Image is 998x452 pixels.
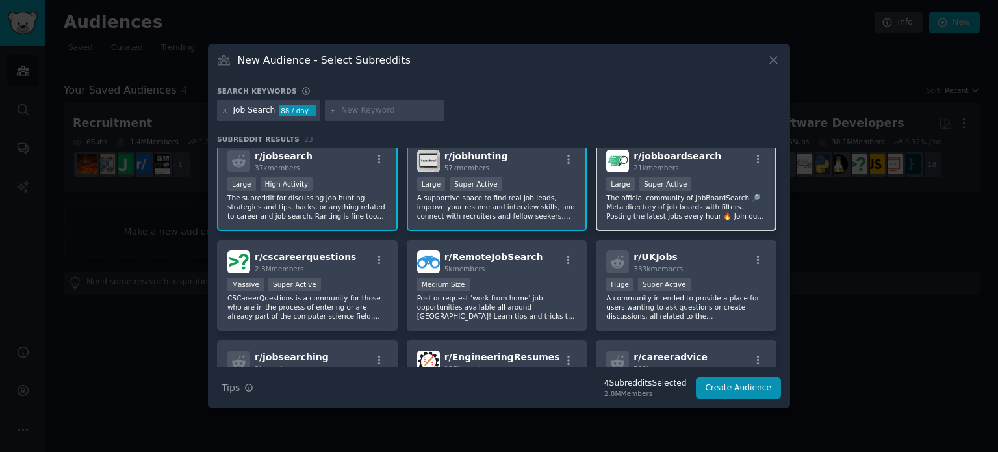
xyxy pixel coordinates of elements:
div: Medium Size [417,278,470,291]
p: The subreddit for discussing job hunting strategies and tips, hacks, or anything related to caree... [227,193,387,220]
div: Super Active [268,278,321,291]
span: r/ RemoteJobSearch [444,252,543,262]
div: Large [227,177,256,191]
span: 2.3M members [255,265,304,273]
span: r/ cscareerquestions [255,252,356,262]
span: 23 [304,135,313,143]
img: jobboardsearch [606,150,629,172]
div: Super Active [450,177,502,191]
button: Create Audience [696,377,782,399]
div: High Activity [261,177,313,191]
div: Large [606,177,635,191]
div: 88 / day [279,105,316,116]
p: A supportive space to find real job leads, improve your resume and interview skills, and connect ... [417,193,577,220]
span: 37k members [255,164,300,172]
span: 57k members [444,164,489,172]
div: Job Search [233,105,275,116]
input: New Keyword [341,105,440,116]
span: Tips [222,381,240,395]
span: 333k members [633,265,683,273]
img: cscareerquestions [227,250,250,273]
span: r/ jobboardsearch [633,151,721,161]
span: 5k members [444,265,485,273]
div: 2.8M Members [604,389,687,398]
div: Huge [606,278,633,291]
h3: Search keywords [217,86,297,96]
p: A community intended to provide a place for users wanting to ask questions or create discussions,... [606,293,766,321]
div: Large [417,177,446,191]
span: r/ jobsearch [255,151,313,161]
div: Super Active [639,177,692,191]
button: Tips [217,377,258,399]
span: r/ EngineeringResumes [444,352,560,362]
span: r/ jobsearching [255,352,329,362]
img: RemoteJobSearch [417,250,440,273]
img: EngineeringResumes [417,351,440,373]
span: 21k members [633,164,678,172]
span: 2k members [255,365,296,373]
p: The official community of JobBoardSearch 🔎 Meta directory of job boards with filters. Posting the... [606,193,766,220]
span: 702k members [633,365,683,373]
p: CSCareerQuestions is a community for those who are in the process of entering or are already part... [227,293,387,321]
span: 137k members [444,365,494,373]
span: r/ careeradvice [633,352,708,362]
span: r/ jobhunting [444,151,508,161]
div: Super Active [638,278,691,291]
span: r/ UKJobs [633,252,677,262]
p: Post or request 'work from home' job opportunities available all around [GEOGRAPHIC_DATA]! Learn ... [417,293,577,321]
div: 4 Subreddit s Selected [604,378,687,390]
div: Massive [227,278,264,291]
img: jobhunting [417,150,440,172]
h3: New Audience - Select Subreddits [238,53,411,67]
span: Subreddit Results [217,135,300,144]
